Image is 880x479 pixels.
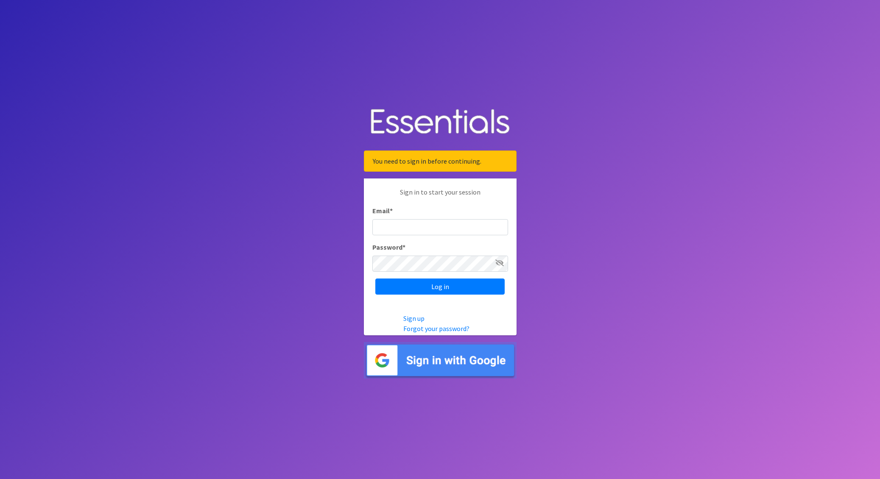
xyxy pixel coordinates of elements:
[364,150,517,172] div: You need to sign in before continuing.
[372,187,508,206] p: Sign in to start your session
[403,324,469,333] a: Forgot your password?
[375,278,505,295] input: Log in
[364,100,517,144] img: Human Essentials
[402,243,405,251] abbr: required
[372,242,405,252] label: Password
[390,206,393,215] abbr: required
[403,314,425,323] a: Sign up
[364,342,517,379] img: Sign in with Google
[372,206,393,216] label: Email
